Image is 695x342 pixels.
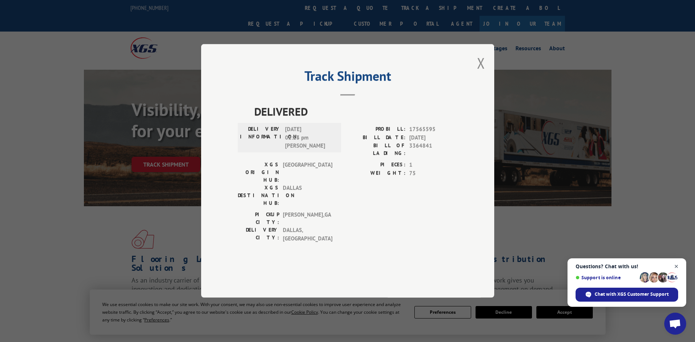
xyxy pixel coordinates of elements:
[409,169,458,178] span: 75
[238,226,279,243] label: DELIVERY CITY:
[283,184,332,207] span: DALLAS
[254,103,458,120] span: DELIVERED
[238,184,279,207] label: XGS DESTINATION HUB:
[477,53,485,73] button: Close modal
[348,169,406,178] label: WEIGHT:
[348,142,406,157] label: BILL OF LADING:
[238,161,279,184] label: XGS ORIGIN HUB:
[285,125,334,150] span: [DATE] 02:23 pm [PERSON_NAME]
[409,134,458,142] span: [DATE]
[664,313,686,335] a: Open chat
[348,134,406,142] label: BILL DATE:
[283,211,332,226] span: [PERSON_NAME] , GA
[348,125,406,134] label: PROBILL:
[409,125,458,134] span: 17565595
[576,263,678,269] span: Questions? Chat with us!
[576,288,678,302] span: Chat with XGS Customer Support
[576,275,637,280] span: Support is online
[283,161,332,184] span: [GEOGRAPHIC_DATA]
[240,125,281,150] label: DELIVERY INFORMATION:
[348,161,406,170] label: PIECES:
[409,161,458,170] span: 1
[595,291,669,298] span: Chat with XGS Customer Support
[238,71,458,85] h2: Track Shipment
[409,142,458,157] span: 3364841
[238,211,279,226] label: PICKUP CITY:
[283,226,332,243] span: DALLAS , [GEOGRAPHIC_DATA]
